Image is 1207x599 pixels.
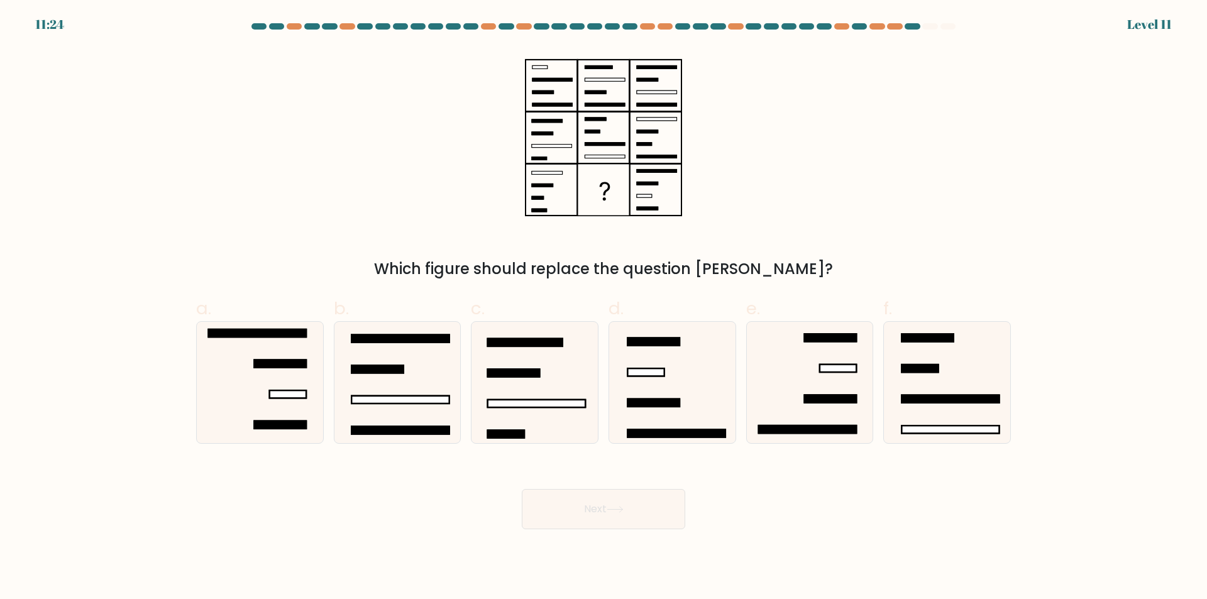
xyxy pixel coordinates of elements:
span: e. [746,296,760,321]
div: Which figure should replace the question [PERSON_NAME]? [204,258,1003,280]
div: 11:24 [35,15,64,34]
span: a. [196,296,211,321]
span: d. [609,296,624,321]
span: c. [471,296,485,321]
div: Level 11 [1127,15,1172,34]
button: Next [522,489,685,529]
span: f. [883,296,892,321]
span: b. [334,296,349,321]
